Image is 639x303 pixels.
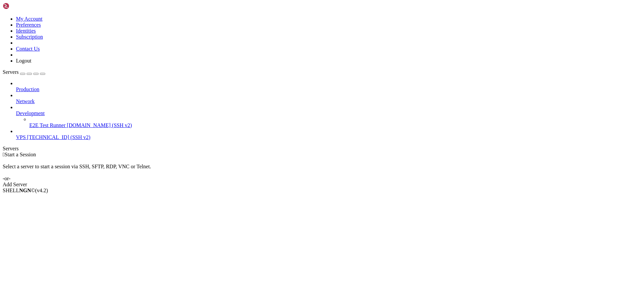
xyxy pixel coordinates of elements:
li: Development [16,104,636,128]
span: Network [16,98,35,104]
a: Development [16,110,636,116]
a: Identities [16,28,36,34]
img: Shellngn [3,3,41,9]
li: Network [16,92,636,104]
div: Servers [3,146,636,152]
span: [DOMAIN_NAME] (SSH v2) [67,122,132,128]
a: VPS [TECHNICAL_ID] (SSH v2) [16,134,636,140]
span: Development [16,110,45,116]
a: Preferences [16,22,41,28]
li: Production [16,80,636,92]
a: E2E Test Runner [DOMAIN_NAME] (SSH v2) [29,122,636,128]
li: VPS [TECHNICAL_ID] (SSH v2) [16,128,636,140]
div: Select a server to start a session via SSH, SFTP, RDP, VNC or Telnet. -or- [3,158,636,182]
span: Production [16,86,39,92]
span: SHELL © [3,188,48,193]
span: 4.2.0 [35,188,48,193]
span: VPS [16,134,26,140]
a: Contact Us [16,46,40,52]
a: Subscription [16,34,43,40]
span: E2E Test Runner [29,122,66,128]
a: Production [16,86,636,92]
a: Servers [3,69,45,75]
span:  [3,152,5,157]
a: Network [16,98,636,104]
b: NGN [19,188,31,193]
div: Add Server [3,182,636,188]
a: My Account [16,16,43,22]
span: Servers [3,69,19,75]
a: Logout [16,58,31,64]
span: [TECHNICAL_ID] (SSH v2) [27,134,90,140]
span: Start a Session [5,152,36,157]
li: E2E Test Runner [DOMAIN_NAME] (SSH v2) [29,116,636,128]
